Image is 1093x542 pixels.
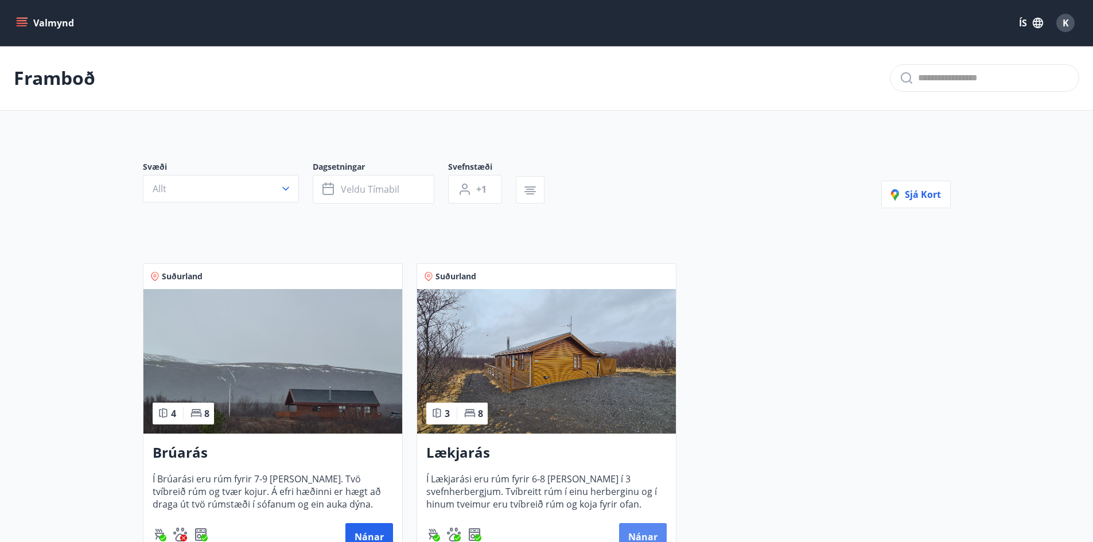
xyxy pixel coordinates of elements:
img: ZXjrS3QKesehq6nQAPjaRuRTI364z8ohTALB4wBr.svg [153,528,166,541]
img: Paella dish [143,289,402,434]
span: Sjá kort [891,188,941,201]
span: Í Brúarási eru rúm fyrir 7-9 [PERSON_NAME]. Tvö tvíbreið rúm og tvær kojur. Á efri hæðinni er hæg... [153,473,393,510]
img: ZXjrS3QKesehq6nQAPjaRuRTI364z8ohTALB4wBr.svg [426,528,440,541]
button: Allt [143,175,299,202]
img: pxcaIm5dSOV3FS4whs1soiYWTwFQvksT25a9J10C.svg [173,528,187,541]
div: Gasgrill [153,528,166,541]
span: Dagsetningar [313,161,448,175]
div: Gasgrill [426,528,440,541]
h3: Brúarás [153,443,393,463]
div: Gæludýr [447,528,461,541]
span: 3 [445,407,450,420]
button: +1 [448,175,502,204]
div: Gæludýr [173,528,187,541]
span: K [1063,17,1069,29]
span: 8 [204,407,209,420]
span: Svæði [143,161,313,175]
div: Uppþvottavél [468,528,481,541]
span: Svefnstæði [448,161,516,175]
img: 7hj2GulIrg6h11dFIpsIzg8Ak2vZaScVwTihwv8g.svg [468,528,481,541]
span: +1 [476,183,487,196]
button: Sjá kort [881,181,951,208]
span: 4 [171,407,176,420]
span: Allt [153,182,166,195]
span: Suðurland [162,271,203,282]
span: Suðurland [435,271,476,282]
span: 8 [478,407,483,420]
img: 7hj2GulIrg6h11dFIpsIzg8Ak2vZaScVwTihwv8g.svg [194,528,208,541]
button: ÍS [1013,13,1049,33]
button: Veldu tímabil [313,175,434,204]
h3: Lækjarás [426,443,667,463]
span: Veldu tímabil [341,183,399,196]
img: pxcaIm5dSOV3FS4whs1soiYWTwFQvksT25a9J10C.svg [447,528,461,541]
button: menu [14,13,79,33]
div: Uppþvottavél [194,528,208,541]
span: Í Lækjarási eru rúm fyrir 6-8 [PERSON_NAME] í 3 svefnherbergjum. Tvíbreitt rúm í einu herberginu ... [426,473,667,510]
p: Framboð [14,65,95,91]
button: K [1052,9,1079,37]
img: Paella dish [417,289,676,434]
